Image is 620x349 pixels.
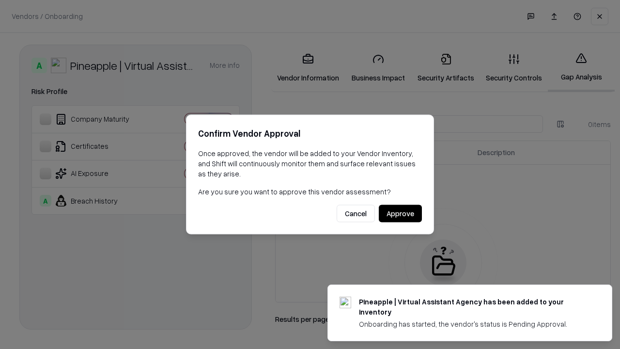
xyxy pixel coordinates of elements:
[340,297,351,308] img: trypineapple.com
[379,205,422,222] button: Approve
[198,127,422,141] h2: Confirm Vendor Approval
[359,319,589,329] div: Onboarding has started, the vendor's status is Pending Approval.
[359,297,589,317] div: Pineapple | Virtual Assistant Agency has been added to your inventory
[337,205,375,222] button: Cancel
[198,148,422,179] p: Once approved, the vendor will be added to your Vendor Inventory, and Shift will continuously mon...
[198,187,422,197] p: Are you sure you want to approve this vendor assessment?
